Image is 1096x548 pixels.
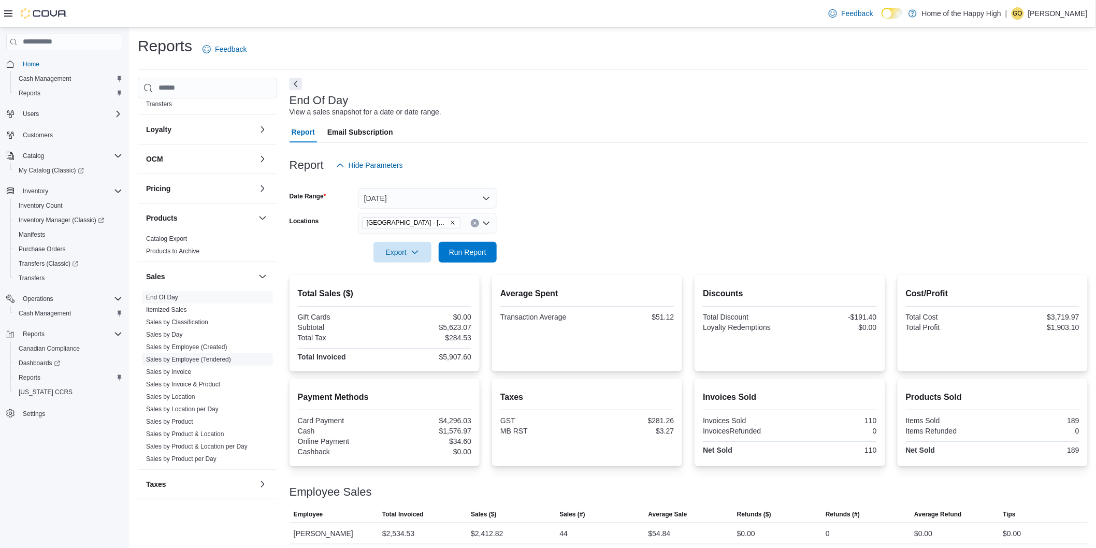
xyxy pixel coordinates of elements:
div: Sales [138,291,277,469]
span: Catalog [23,152,44,160]
span: Sales ($) [471,510,496,518]
div: 0 [792,427,877,435]
span: Washington CCRS [15,386,122,398]
a: Transfers (Classic) [15,257,82,270]
div: $2,534.53 [382,527,414,540]
h3: Pricing [146,183,170,194]
div: $51.12 [589,313,674,321]
button: Run Report [439,242,497,263]
span: Hide Parameters [349,160,403,170]
span: Dashboards [19,359,60,367]
h2: Discounts [703,287,876,300]
span: Transfers [19,274,45,282]
div: Total Tax [298,334,383,342]
button: Products [146,213,254,223]
h3: OCM [146,154,163,164]
a: Sales by Product [146,418,193,425]
div: Products [138,233,277,262]
label: Locations [290,217,319,225]
span: Purchase Orders [19,245,66,253]
a: Inventory Manager (Classic) [10,213,126,227]
div: $0.00 [792,323,877,331]
span: Transfers (Classic) [19,259,78,268]
div: $1,576.97 [386,427,471,435]
div: $3,719.97 [994,313,1079,321]
h2: Payment Methods [298,391,471,403]
span: Inventory Count [15,199,122,212]
button: Loyalty [256,123,269,136]
div: Invoices Sold [703,416,788,425]
h3: Products [146,213,178,223]
a: Canadian Compliance [15,342,84,355]
h2: Cost/Profit [906,287,1079,300]
h2: Average Spent [500,287,674,300]
span: Manifests [15,228,122,241]
span: Settings [23,410,45,418]
strong: Net Sold [906,446,935,454]
div: Items Sold [906,416,991,425]
span: Sales (#) [559,510,585,518]
span: Operations [19,293,122,305]
button: Reports [10,370,126,385]
button: Canadian Compliance [10,341,126,356]
span: Sales by Location per Day [146,405,219,413]
span: Refunds ($) [737,510,771,518]
button: Customers [2,127,126,142]
a: End Of Day [146,294,178,301]
span: Inventory Count [19,201,63,210]
h2: Products Sold [906,391,1079,403]
span: Sales by Classification [146,318,208,326]
a: Sales by Employee (Created) [146,343,227,351]
span: My Catalog (Classic) [15,164,122,177]
span: Transfers [15,272,122,284]
button: Settings [2,406,126,421]
button: [US_STATE] CCRS [10,385,126,399]
span: [GEOGRAPHIC_DATA] - [GEOGRAPHIC_DATA] - Fire & Flower [367,218,448,228]
a: Itemized Sales [146,306,187,313]
span: Run Report [449,247,486,257]
span: My Catalog (Classic) [19,166,84,175]
div: MB RST [500,427,585,435]
h3: Sales [146,271,165,282]
div: Transaction Average [500,313,585,321]
span: Cash Management [19,309,71,318]
span: Canadian Compliance [15,342,122,355]
a: Inventory Manager (Classic) [15,214,108,226]
button: Reports [19,328,49,340]
button: Taxes [256,478,269,491]
a: My Catalog (Classic) [10,163,126,178]
p: [PERSON_NAME] [1028,7,1088,20]
h3: End Of Day [290,94,349,107]
div: [PERSON_NAME] [290,523,378,544]
button: Hide Parameters [332,155,407,176]
span: Export [380,242,425,263]
div: $281.26 [589,416,674,425]
span: Average Sale [648,510,687,518]
button: [DATE] [358,188,497,209]
a: Sales by Product & Location [146,430,224,438]
button: Reports [2,327,126,341]
button: Open list of options [482,219,491,227]
strong: Total Invoiced [298,353,346,361]
div: $1,903.10 [994,323,1079,331]
span: Reports [19,373,40,382]
a: Cash Management [15,307,75,320]
div: 189 [994,446,1079,454]
span: Feedback [215,44,247,54]
span: Reports [19,328,122,340]
span: Sales by Product [146,417,193,426]
div: $5,623.07 [386,323,471,331]
a: Catalog Export [146,235,187,242]
button: Clear input [471,219,479,227]
button: Operations [2,292,126,306]
div: -$191.40 [792,313,877,321]
a: Transfers [146,100,172,108]
button: Products [256,212,269,224]
span: Dashboards [15,357,122,369]
span: Employee [294,510,323,518]
span: Inventory [19,185,122,197]
a: Sales by Location [146,393,195,400]
a: Transfers (Classic) [10,256,126,271]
